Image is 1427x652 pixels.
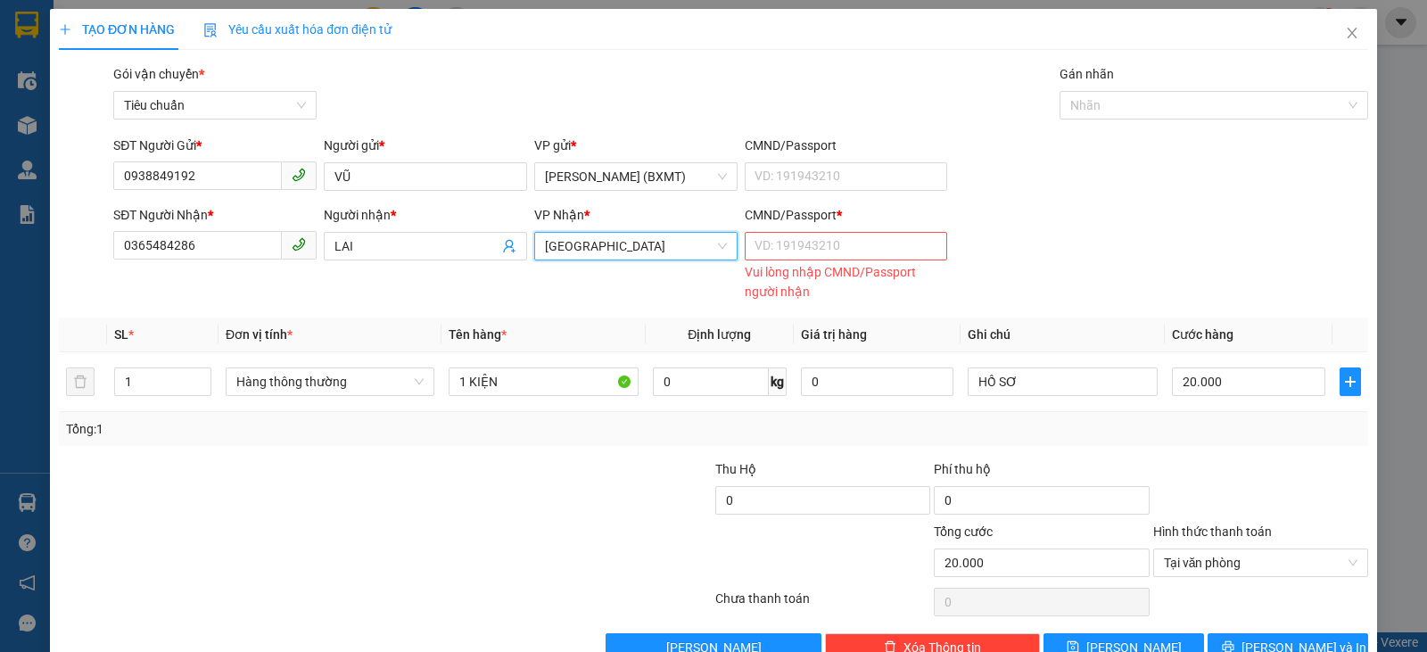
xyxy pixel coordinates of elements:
[170,55,351,77] div: BÌNH
[715,462,756,476] span: Thu Hộ
[449,327,507,342] span: Tên hàng
[15,15,43,34] span: Gửi:
[124,92,306,119] span: Tiêu chuẩn
[1340,375,1360,389] span: plus
[170,15,351,55] div: [GEOGRAPHIC_DATA]
[801,327,867,342] span: Giá trị hàng
[170,102,351,123] div: 0
[170,77,351,102] div: 0376779771
[15,98,158,123] div: 0917376821
[534,136,738,155] div: VP gửi
[292,168,306,182] span: phone
[114,327,128,342] span: SL
[1327,9,1377,59] button: Close
[203,22,392,37] span: Yêu cầu xuất hóa đơn điện tử
[66,367,95,396] button: delete
[170,15,213,34] span: Nhận:
[1164,549,1357,576] span: Tại văn phòng
[934,459,1149,486] div: Phí thu hộ
[745,262,948,301] div: Vui lòng nhập CMND/Passport người nhận
[934,524,993,539] span: Tổng cước
[66,419,552,439] div: Tổng: 1
[534,208,584,222] span: VP Nhận
[713,589,932,620] div: Chưa thanh toán
[961,318,1165,352] th: Ghi chú
[15,77,158,98] div: NHUNG
[502,239,516,253] span: user-add
[113,205,317,225] div: SĐT Người Nhận
[113,67,204,81] span: Gói vận chuyển
[1153,524,1272,539] label: Hình thức thanh toán
[688,327,751,342] span: Định lượng
[203,23,218,37] img: icon
[324,205,527,225] div: Người nhận
[1345,26,1359,40] span: close
[113,136,317,155] div: SĐT Người Gửi
[745,205,948,225] div: CMND/Passport
[769,367,787,396] span: kg
[1060,67,1114,81] label: Gán nhãn
[324,136,527,155] div: Người gửi
[449,367,639,396] input: VD: Bàn, Ghế
[59,22,175,37] span: TẠO ĐƠN HÀNG
[545,233,727,260] span: Tuy Hòa
[545,163,727,190] span: Hồ Chí Minh (BXMT)
[292,237,306,252] span: phone
[226,327,293,342] span: Đơn vị tính
[59,23,71,36] span: plus
[801,367,953,396] input: 0
[236,368,424,395] span: Hàng thông thường
[1172,327,1233,342] span: Cước hàng
[968,367,1158,396] input: Ghi Chú
[745,136,948,155] div: CMND/Passport
[15,15,158,77] div: [PERSON_NAME] (BXMT)
[1340,367,1361,396] button: plus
